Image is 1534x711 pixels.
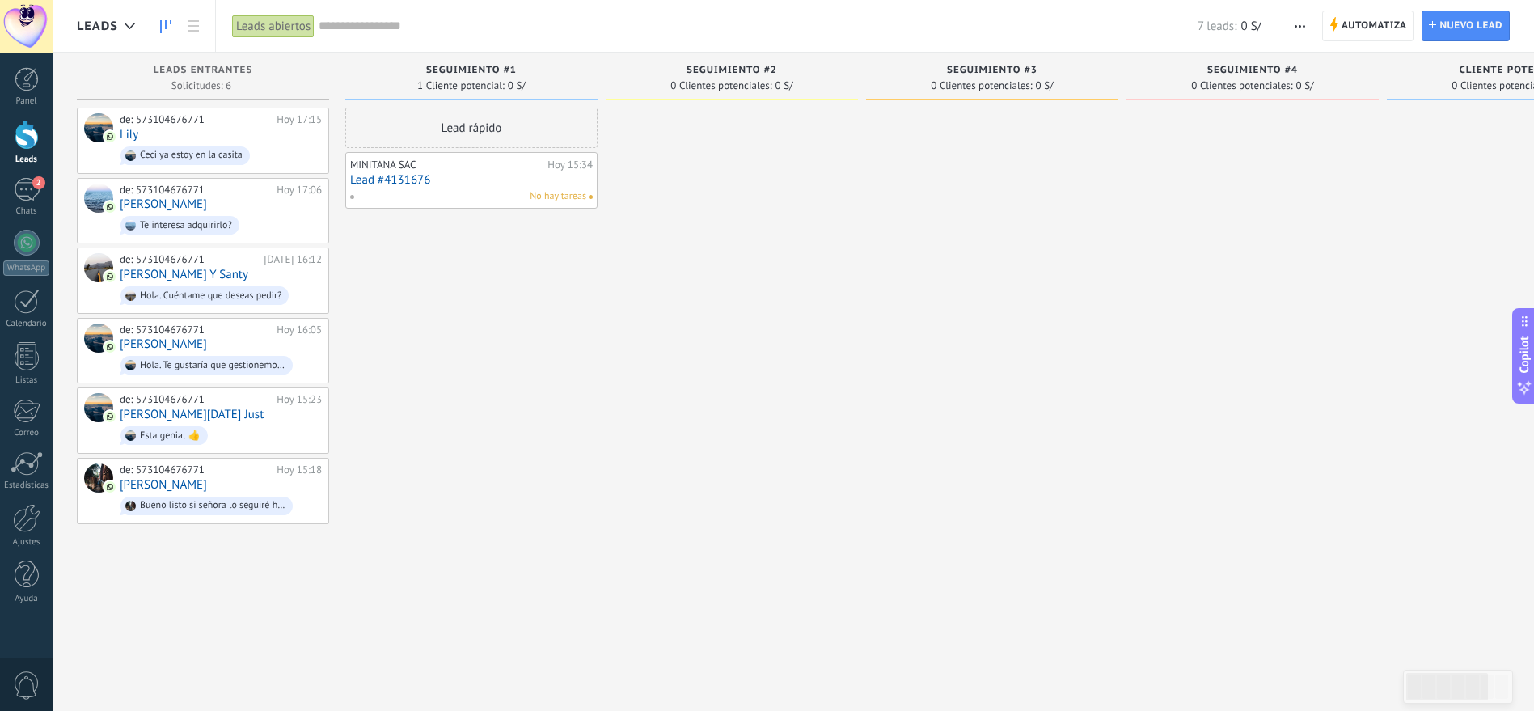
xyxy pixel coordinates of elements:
[947,65,1037,76] span: seguimiento #3
[120,463,271,476] div: de: 573104676771
[417,81,505,91] span: 1 Cliente potencial:
[530,189,586,204] span: No hay tareas
[874,65,1110,78] div: seguimiento #3
[3,319,50,329] div: Calendario
[277,463,322,476] div: Hoy 15:18
[120,184,271,197] div: de: 573104676771
[104,271,116,282] img: com.amocrm.amocrmwa.svg
[140,220,232,231] div: Te interesa adquirirlo?
[614,65,850,78] div: seguimiento #2
[3,594,50,604] div: Ayuda
[264,253,322,266] div: [DATE] 16:12
[1439,11,1502,40] span: Nuevo lead
[140,360,285,371] div: Hola. Te gustaría que gestionemos su pedido?
[104,131,116,142] img: com.amocrm.amocrmwa.svg
[3,375,50,386] div: Listas
[1036,81,1054,91] span: 0 S/
[353,65,590,78] div: seguimiento #1
[84,393,113,422] div: Martha Lucia Swiss Just
[3,154,50,165] div: Leads
[140,430,201,442] div: Esta genial 👍
[120,478,207,492] a: [PERSON_NAME]
[277,324,322,336] div: Hoy 16:05
[180,11,207,42] a: Lista
[77,19,118,34] span: Leads
[1198,19,1236,34] span: 7 leads:
[345,108,598,148] div: Lead rápido
[232,15,315,38] div: Leads abiertos
[120,113,271,126] div: de: 573104676771
[140,500,285,511] div: Bueno listo si señora lo seguiré haciendo así como tú dices
[277,184,322,197] div: Hoy 17:06
[1135,65,1371,78] div: seguimiento #4
[670,81,771,91] span: 0 Clientes potenciales:
[1288,11,1312,41] button: Más
[3,537,50,548] div: Ajustes
[84,463,113,493] div: Sandra
[84,253,113,282] div: Claudia Y Santy
[85,65,321,78] div: Leads Entrantes
[120,128,138,142] a: Lily
[104,201,116,213] img: com.amocrm.amocrmwa.svg
[3,96,50,107] div: Panel
[931,81,1032,91] span: 0 Clientes potenciales:
[775,81,793,91] span: 0 S/
[3,206,50,217] div: Chats
[3,428,50,438] div: Correo
[1516,336,1532,373] span: Copilot
[171,81,231,91] span: Solicitudes: 6
[104,341,116,353] img: com.amocrm.amocrmwa.svg
[120,408,264,421] a: [PERSON_NAME][DATE] Just
[120,393,271,406] div: de: 573104676771
[589,195,593,199] span: No hay nada asignado
[154,65,253,76] span: Leads Entrantes
[3,480,50,491] div: Estadísticas
[152,11,180,42] a: Leads
[32,176,45,189] span: 2
[426,65,517,76] span: seguimiento #1
[547,159,593,171] div: Hoy 15:34
[1342,11,1407,40] span: Automatiza
[1296,81,1314,91] span: 0 S/
[120,253,258,266] div: de: 573104676771
[120,197,207,211] a: [PERSON_NAME]
[140,290,281,302] div: Hola. Cuéntame que deseas pedir?
[277,113,322,126] div: Hoy 17:15
[104,481,116,493] img: com.amocrm.amocrmwa.svg
[1240,19,1261,34] span: 0 S/
[84,113,113,142] div: Lily
[508,81,526,91] span: 0 S/
[350,159,543,171] div: MINITANA SAC
[140,150,243,161] div: Ceci ya estoy en la casita
[120,268,248,281] a: [PERSON_NAME] Y Santy
[1322,11,1414,41] a: Automatiza
[687,65,777,76] span: seguimiento #2
[84,324,113,353] div: Leidypinto
[120,337,207,351] a: [PERSON_NAME]
[1207,65,1298,76] span: seguimiento #4
[1191,81,1292,91] span: 0 Clientes potenciales:
[3,260,49,276] div: WhatsApp
[84,184,113,213] div: Angela Tobar
[277,393,322,406] div: Hoy 15:23
[104,411,116,422] img: com.amocrm.amocrmwa.svg
[1422,11,1510,41] a: Nuevo lead
[350,173,593,187] a: Lead #4131676
[120,324,271,336] div: de: 573104676771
